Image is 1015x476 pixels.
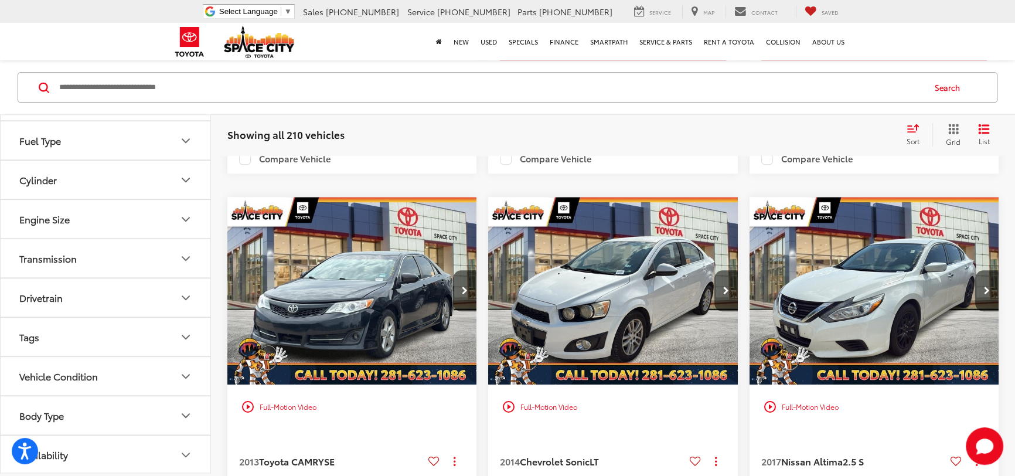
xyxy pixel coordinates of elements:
[227,197,478,385] a: 2013 Toyota CAMRY 4-DOOR SE SEDAN2013 Toyota CAMRY 4-DOOR SE SEDAN2013 Toyota CAMRY 4-DOOR SE SED...
[975,270,999,311] button: Next image
[219,7,292,16] a: Select Language​
[324,454,335,468] span: SE
[625,5,680,18] a: Service
[966,427,1003,465] button: Toggle Chat Window
[822,8,839,16] span: Saved
[239,454,259,468] span: 2013
[224,26,294,58] img: Space City Toyota
[781,454,843,468] span: Nissan Altima
[500,153,592,165] label: Compare Vehicle
[749,197,1000,385] a: 2017 Nissan Altima 2.5 S 4x22017 Nissan Altima 2.5 S 4x22017 Nissan Altima 2.5 S 4x22017 Nissan A...
[633,23,698,60] a: Service & Parts
[544,23,584,60] a: Finance
[1,436,212,474] button: AvailabilityAvailability
[749,197,1000,385] img: 2017 Nissan Altima 2.5 S 4x2
[698,23,760,60] a: Rent a Toyota
[444,451,465,471] button: Actions
[715,457,717,466] span: dropdown dots
[179,173,193,187] div: Cylinder
[326,6,399,18] span: [PHONE_NUMBER]
[590,454,599,468] span: LT
[924,73,977,102] button: Search
[761,153,853,165] label: Compare Vehicle
[503,23,544,60] a: Specials
[946,137,960,147] span: Grid
[219,7,278,16] span: Select Language
[227,127,345,141] span: Showing all 210 vehicles
[760,23,806,60] a: Collision
[520,454,590,468] span: Chevrolet Sonic
[179,134,193,148] div: Fuel Type
[1,318,212,356] button: TagsTags
[500,455,684,468] a: 2014Chevrolet SonicLT
[19,293,63,304] div: Drivetrain
[179,369,193,383] div: Vehicle Condition
[978,136,990,146] span: List
[761,454,781,468] span: 2017
[19,214,70,225] div: Engine Size
[179,409,193,423] div: Body Type
[751,8,778,16] span: Contact
[448,23,475,60] a: New
[454,457,455,466] span: dropdown dots
[239,455,424,468] a: 2013Toyota CAMRYSE
[58,73,924,101] input: Search by Make, Model, or Keyword
[1,122,212,160] button: Fuel TypeFuel Type
[430,23,448,60] a: Home
[179,212,193,226] div: Engine Size
[179,330,193,344] div: Tags
[19,410,64,421] div: Body Type
[488,197,738,385] div: 2014 Chevrolet Sonic LT 0
[932,123,969,147] button: Grid View
[19,332,39,343] div: Tags
[1,240,212,278] button: TransmissionTransmission
[19,135,61,147] div: Fuel Type
[584,23,633,60] a: SmartPath
[726,5,786,18] a: Contact
[907,136,919,146] span: Sort
[179,291,193,305] div: Drivetrain
[488,197,738,385] a: 2014 Chevrolet Sonic LT Auto FWD2014 Chevrolet Sonic LT Auto FWD2014 Chevrolet Sonic LT Auto FWD2...
[796,5,847,18] a: My Saved Vehicles
[1,200,212,239] button: Engine SizeEngine Size
[19,175,57,186] div: Cylinder
[843,454,864,468] span: 2.5 S
[19,371,98,382] div: Vehicle Condition
[453,270,476,311] button: Next image
[239,153,331,165] label: Compare Vehicle
[703,8,714,16] span: Map
[19,450,68,461] div: Availability
[284,7,292,16] span: ▼
[649,8,671,16] span: Service
[1,161,212,199] button: CylinderCylinder
[19,253,77,264] div: Transmission
[475,23,503,60] a: Used
[500,454,520,468] span: 2014
[1,397,212,435] button: Body TypeBody Type
[488,197,738,385] img: 2014 Chevrolet Sonic LT Auto FWD
[407,6,435,18] span: Service
[179,448,193,462] div: Availability
[1,358,212,396] button: Vehicle ConditionVehicle Condition
[966,427,1003,465] svg: Start Chat
[969,123,999,147] button: List View
[227,197,478,385] img: 2013 Toyota CAMRY 4-DOOR SE SEDAN
[259,454,324,468] span: Toyota CAMRY
[539,6,612,18] span: [PHONE_NUMBER]
[437,6,510,18] span: [PHONE_NUMBER]
[517,6,537,18] span: Parts
[682,5,723,18] a: Map
[303,6,323,18] span: Sales
[1,279,212,317] button: DrivetrainDrivetrain
[749,197,1000,385] div: 2017 Nissan Altima 2.5 S 0
[761,455,946,468] a: 2017Nissan Altima2.5 S
[179,251,193,266] div: Transmission
[901,123,932,147] button: Select sort value
[706,451,726,471] button: Actions
[806,23,850,60] a: About Us
[714,270,738,311] button: Next image
[227,197,478,385] div: 2013 Toyota CAMRY SE 0
[168,23,212,61] img: Toyota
